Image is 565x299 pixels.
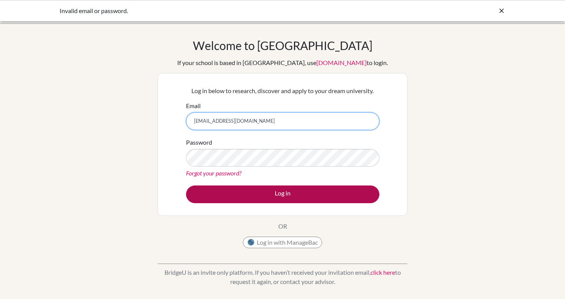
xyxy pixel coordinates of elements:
[316,59,367,66] a: [DOMAIN_NAME]
[243,237,322,248] button: Log in with ManageBac
[60,6,390,15] div: Invalid email or password.
[186,101,201,110] label: Email
[186,169,241,177] a: Forgot your password?
[193,38,372,52] h1: Welcome to [GEOGRAPHIC_DATA]
[158,268,407,286] p: BridgeU is an invite only platform. If you haven’t received your invitation email, to request it ...
[186,185,379,203] button: Log in
[186,138,212,147] label: Password
[371,269,395,276] a: click here
[278,222,287,231] p: OR
[177,58,388,67] div: If your school is based in [GEOGRAPHIC_DATA], use to login.
[186,86,379,95] p: Log in below to research, discover and apply to your dream university.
